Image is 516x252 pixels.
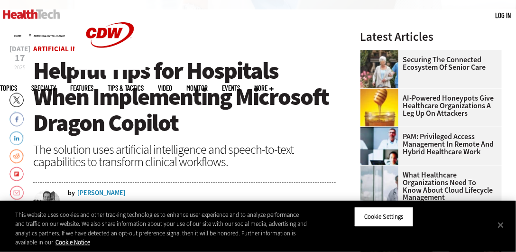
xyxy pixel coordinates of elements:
[254,84,274,92] span: More
[74,63,146,73] a: CDW
[158,84,172,92] a: Video
[360,94,496,117] a: AI-Powered Honeypots Give Healthcare Organizations a Leg Up on Attackers
[360,89,403,96] a: jar of honey with a honey dipper
[360,127,403,135] a: remote call with care team
[70,84,93,92] a: Features
[360,127,398,165] img: remote call with care team
[68,190,75,196] span: by
[490,215,511,235] button: Close
[360,166,403,173] a: doctor in front of clouds and reflective building
[186,84,208,92] a: MonITor
[354,207,414,227] button: Cookie Settings
[3,9,60,19] img: Home
[33,143,336,168] div: The solution uses artificial intelligence and speech-to-text capabilities to transform clinical w...
[77,190,126,196] a: [PERSON_NAME]
[33,190,61,217] img: Cory Smith
[15,210,310,247] div: This website uses cookies and other tracking technologies to enhance user experience and to analy...
[496,10,511,20] div: User menu
[360,89,398,127] img: jar of honey with a honey dipper
[55,238,90,246] a: More information about your privacy
[222,84,240,92] a: Events
[108,84,144,92] a: Tips & Tactics
[496,11,511,19] a: Log in
[360,133,496,156] a: PAM: Privileged Access Management in Remote and Hybrid Healthcare Work
[360,166,398,204] img: doctor in front of clouds and reflective building
[360,171,496,202] a: What Healthcare Organizations Need To Know About Cloud Lifecycle Management
[31,84,56,92] span: Specialty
